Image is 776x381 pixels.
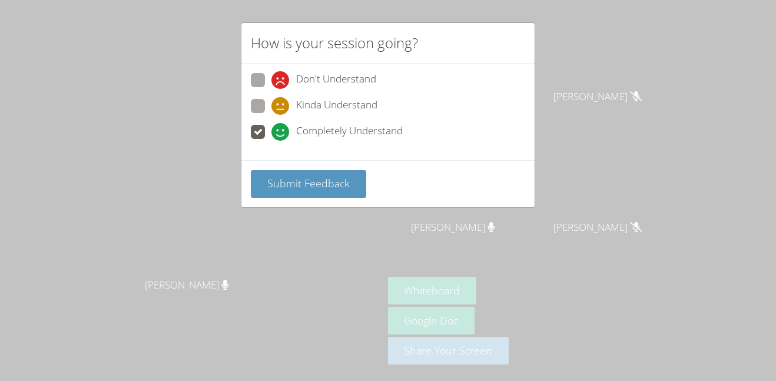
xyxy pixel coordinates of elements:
[296,123,403,141] span: Completely Understand
[267,176,350,190] span: Submit Feedback
[296,71,376,89] span: Don't Understand
[296,97,377,115] span: Kinda Understand
[251,170,366,198] button: Submit Feedback
[251,32,418,54] h2: How is your session going?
